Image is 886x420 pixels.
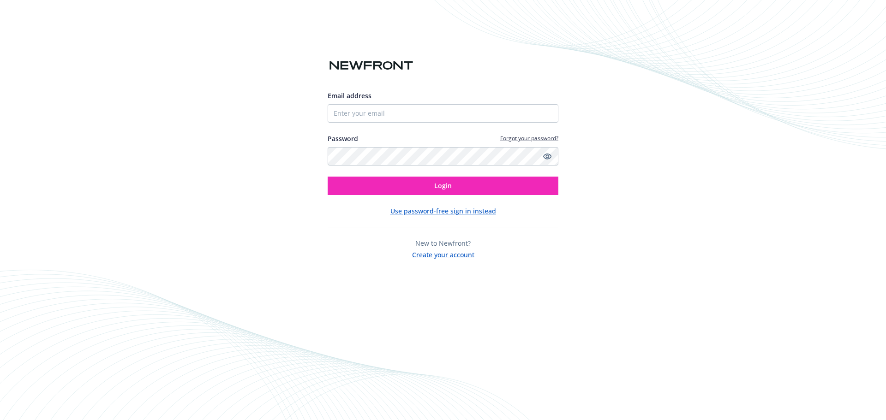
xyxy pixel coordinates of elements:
[328,177,558,195] button: Login
[415,239,471,248] span: New to Newfront?
[328,58,415,74] img: Newfront logo
[328,91,371,100] span: Email address
[434,181,452,190] span: Login
[412,248,474,260] button: Create your account
[390,206,496,216] button: Use password-free sign in instead
[328,104,558,123] input: Enter your email
[500,134,558,142] a: Forgot your password?
[328,147,558,166] input: Enter your password
[542,151,553,162] a: Show password
[328,134,358,143] label: Password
